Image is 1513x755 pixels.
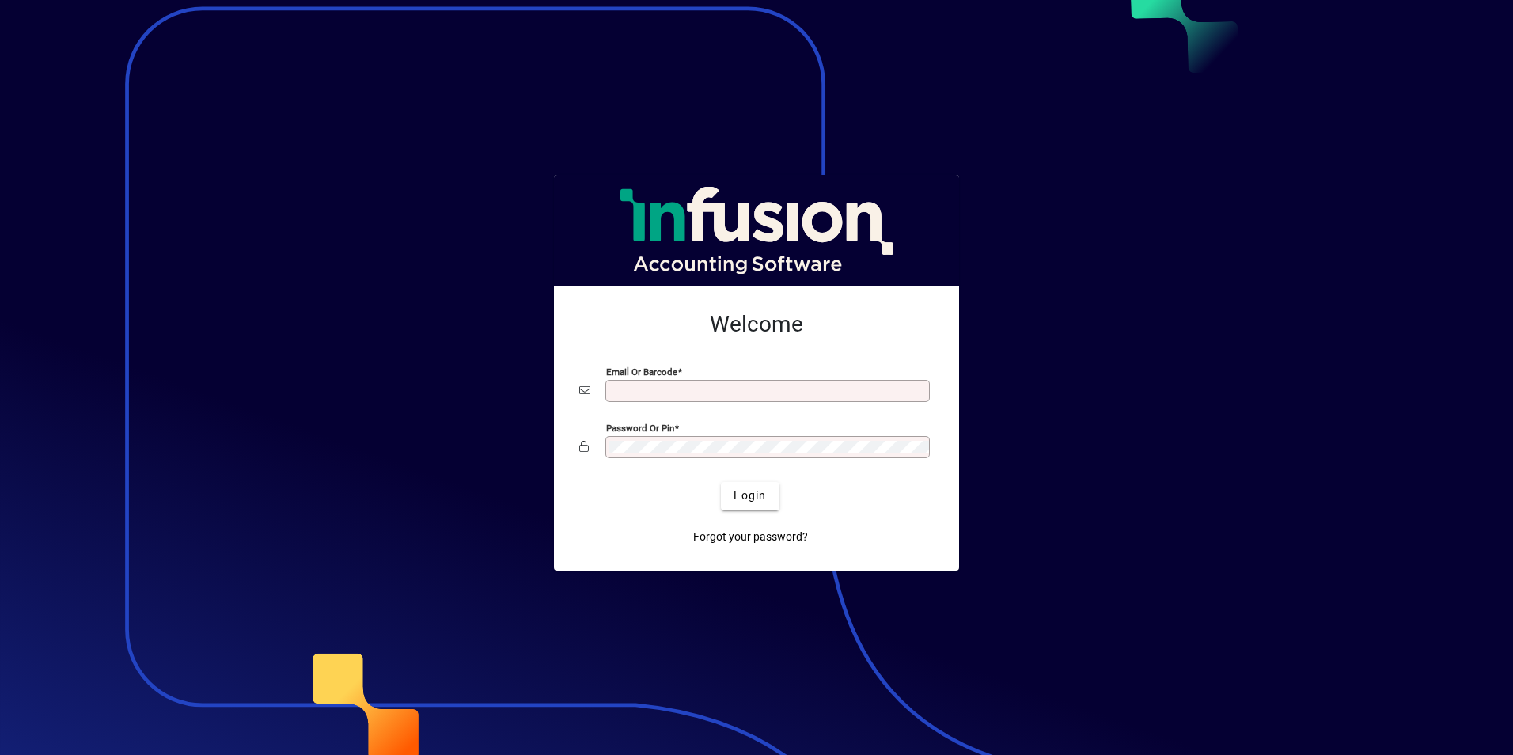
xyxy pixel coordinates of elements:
mat-label: Email or Barcode [606,366,677,377]
a: Forgot your password? [687,523,814,552]
span: Forgot your password? [693,529,808,545]
mat-label: Password or Pin [606,422,674,433]
span: Login [734,488,766,504]
h2: Welcome [579,311,934,338]
button: Login [721,482,779,510]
